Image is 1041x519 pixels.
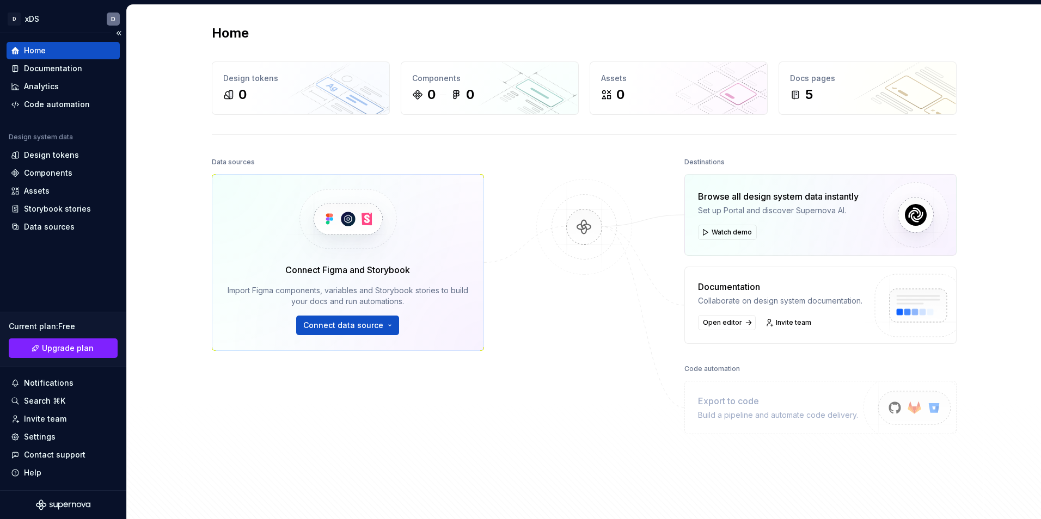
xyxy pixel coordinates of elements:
button: Notifications [7,374,120,392]
a: Documentation [7,60,120,77]
div: Settings [24,431,56,442]
a: Home [7,42,120,59]
a: Design tokens0 [212,61,390,115]
a: Invite team [762,315,816,330]
div: Browse all design system data instantly [698,190,859,203]
a: Data sources [7,218,120,236]
div: Data sources [24,221,75,232]
button: DxDSD [2,7,124,30]
div: Help [24,467,41,478]
button: Search ⌘K [7,392,120,410]
div: D [111,15,115,23]
a: Components00 [401,61,579,115]
svg: Supernova Logo [36,499,90,510]
a: Code automation [7,96,120,113]
div: Docs pages [790,73,945,84]
div: Design tokens [24,150,79,160]
div: Collaborate on design system documentation. [698,295,862,306]
div: Import Figma components, variables and Storybook stories to build your docs and run automations. [228,285,468,307]
div: Home [24,45,46,56]
span: Watch demo [712,228,752,237]
div: Current plan : Free [9,321,118,332]
div: Storybook stories [24,203,91,214]
h2: Home [212,24,249,42]
button: Watch demo [698,225,757,240]
div: Invite team [24,413,66,424]
a: Open editor [698,315,756,330]
div: xDS [25,14,39,24]
div: 0 [427,86,436,103]
div: Design system data [9,133,73,141]
button: Help [7,464,120,481]
div: Set up Portal and discover Supernova AI. [698,205,859,216]
a: Design tokens [7,146,120,164]
div: Destinations [684,155,725,170]
div: Components [24,168,72,178]
button: Contact support [7,446,120,464]
div: Search ⌘K [24,396,65,406]
div: Documentation [698,280,862,293]
div: 0 [466,86,474,103]
a: Assets [7,182,120,200]
a: Assets0 [590,61,768,115]
div: Documentation [24,63,82,74]
div: Notifications [24,378,74,388]
a: Storybook stories [7,200,120,218]
a: Analytics [7,78,120,95]
div: 5 [805,86,813,103]
button: Upgrade plan [9,338,118,358]
a: Invite team [7,410,120,428]
div: Assets [601,73,756,84]
div: 0 [616,86,624,103]
div: Assets [24,186,50,196]
div: Export to code [698,394,858,407]
div: Contact support [24,449,85,460]
div: Code automation [24,99,90,110]
a: Settings [7,428,120,446]
div: Code automation [684,361,740,376]
div: 0 [238,86,247,103]
button: Connect data source [296,316,399,335]
span: Open editor [703,318,742,327]
button: Collapse sidebar [111,26,126,41]
div: Components [412,73,567,84]
div: Connect Figma and Storybook [285,263,410,276]
div: Data sources [212,155,255,170]
a: Components [7,164,120,182]
div: Analytics [24,81,59,92]
div: D [8,13,21,26]
span: Upgrade plan [42,343,94,354]
div: Design tokens [223,73,378,84]
span: Connect data source [303,320,383,331]
div: Build a pipeline and automate code delivery. [698,410,858,421]
a: Docs pages5 [779,61,957,115]
span: Invite team [776,318,811,327]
